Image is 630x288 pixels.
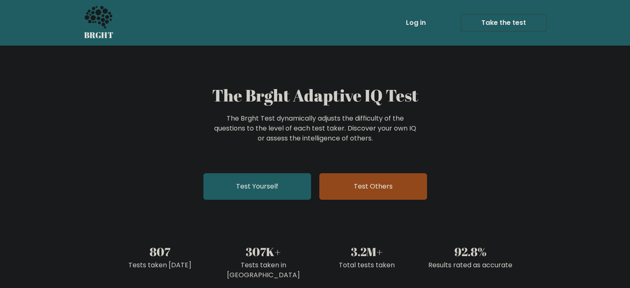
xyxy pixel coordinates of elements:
[84,3,114,42] a: BRGHT
[403,15,429,31] a: Log in
[424,243,517,260] div: 92.8%
[320,260,414,270] div: Total tests taken
[113,260,207,270] div: Tests taken [DATE]
[203,173,311,200] a: Test Yourself
[461,14,546,31] a: Take the test
[212,114,419,143] div: The Brght Test dynamically adjusts the difficulty of the questions to the level of each test take...
[217,260,310,280] div: Tests taken in [GEOGRAPHIC_DATA]
[319,173,427,200] a: Test Others
[113,243,207,260] div: 807
[84,30,114,40] h5: BRGHT
[217,243,310,260] div: 307K+
[424,260,517,270] div: Results rated as accurate
[320,243,414,260] div: 3.2M+
[113,85,517,105] h1: The Brght Adaptive IQ Test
